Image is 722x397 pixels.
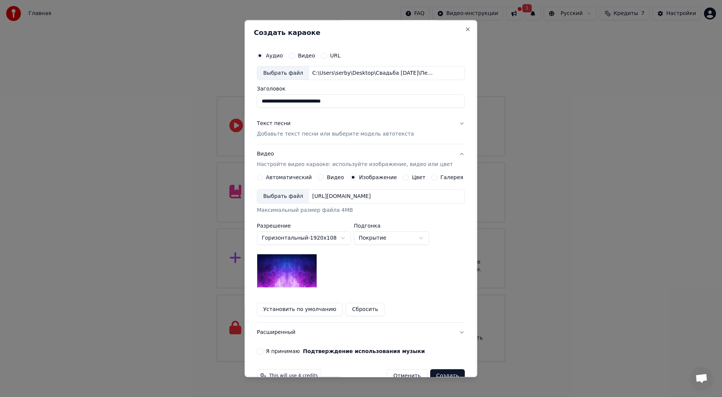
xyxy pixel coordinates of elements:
[387,370,427,383] button: Отменить
[266,175,312,180] label: Автоматический
[303,349,425,354] button: Я принимаю
[257,114,465,144] button: Текст песниДобавьте текст песни или выберите модель автотекста
[257,151,453,169] div: Видео
[412,175,426,180] label: Цвет
[257,303,343,317] button: Установить по умолчанию
[257,131,414,138] p: Добавьте текст песни или выберите модель автотекста
[257,323,465,343] button: Расширенный
[266,53,283,58] label: Аудио
[257,207,465,214] div: Максимальный размер файла 4MB
[257,223,351,229] label: Разрешение
[441,175,464,180] label: Галерея
[257,86,465,92] label: Заголовок
[257,120,291,128] div: Текст песни
[269,373,318,379] span: This will use 4 credits
[298,53,315,58] label: Видео
[254,29,468,36] h2: Создать караоке
[330,53,341,58] label: URL
[257,66,309,80] div: Выбрать файл
[346,303,385,317] button: Сбросить
[257,190,309,204] div: Выбрать файл
[327,175,344,180] label: Видео
[266,349,425,354] label: Я принимаю
[430,370,465,383] button: Создать
[359,175,397,180] label: Изображение
[257,175,465,323] div: ВидеоНастройте видео караоке: используйте изображение, видео или цвет
[257,161,453,169] p: Настройте видео караоке: используйте изображение, видео или цвет
[309,69,437,77] div: C:\Users\serby\Desktop\Свадьба [DATE]\Песня Для [PERSON_NAME] и [PERSON_NAME].mp3
[354,223,429,229] label: Подгонка
[257,145,465,175] button: ВидеоНастройте видео караоке: используйте изображение, видео или цвет
[309,193,374,201] div: [URL][DOMAIN_NAME]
